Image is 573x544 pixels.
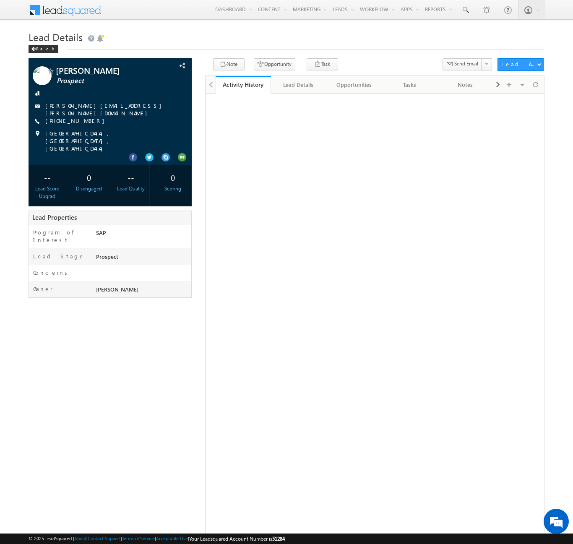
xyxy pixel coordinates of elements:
a: Activity History [216,76,271,94]
span: Lead Properties [32,213,77,221]
span: Lead Details [29,30,83,44]
span: [PHONE_NUMBER] [45,117,109,125]
div: SAP [94,229,191,240]
div: 0 [156,169,189,185]
div: Lead Details [278,80,319,90]
a: Contact Support [88,536,121,541]
div: Scoring [156,185,189,193]
a: Opportunities [327,76,382,94]
label: Lead Stage [33,252,85,260]
a: Terms of Service [122,536,155,541]
label: Concerns [33,269,70,276]
button: Lead Actions [497,58,544,71]
div: Lead Quality [115,185,148,193]
div: Prospect [94,252,191,264]
a: Acceptable Use [156,536,188,541]
span: Your Leadsquared Account Number is [189,536,285,542]
span: Send Email [454,60,478,68]
div: Lead Actions [501,60,537,68]
div: Back [29,45,58,53]
a: Lead Details [271,76,326,94]
div: -- [115,169,148,185]
div: Disengaged [73,185,106,193]
span: © 2025 LeadSquared | | | | | [29,535,285,543]
span: Prospect [57,77,157,85]
button: Opportunity [254,58,295,70]
div: Lead Score Upgrad [31,185,64,200]
div: -- [31,169,64,185]
img: Profile photo [33,66,52,88]
button: Send Email [443,58,482,70]
label: Owner [33,285,53,293]
div: Opportunities [333,80,375,90]
a: [PERSON_NAME][EMAIL_ADDRESS][PERSON_NAME][DOMAIN_NAME] [45,102,166,117]
button: Note [213,58,245,70]
a: Back [29,44,63,52]
span: [GEOGRAPHIC_DATA], [GEOGRAPHIC_DATA], [GEOGRAPHIC_DATA] [45,130,177,152]
button: Task [307,58,338,70]
span: 51284 [272,536,285,542]
span: [PERSON_NAME] [56,66,156,75]
div: Activity History [222,81,265,88]
div: Notes [444,80,485,90]
span: [PERSON_NAME] [96,286,138,293]
a: Tasks [382,76,438,94]
div: 0 [73,169,106,185]
div: Tasks [389,80,430,90]
label: Program of Interest [33,229,88,244]
a: About [74,536,86,541]
a: Notes [438,76,493,94]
